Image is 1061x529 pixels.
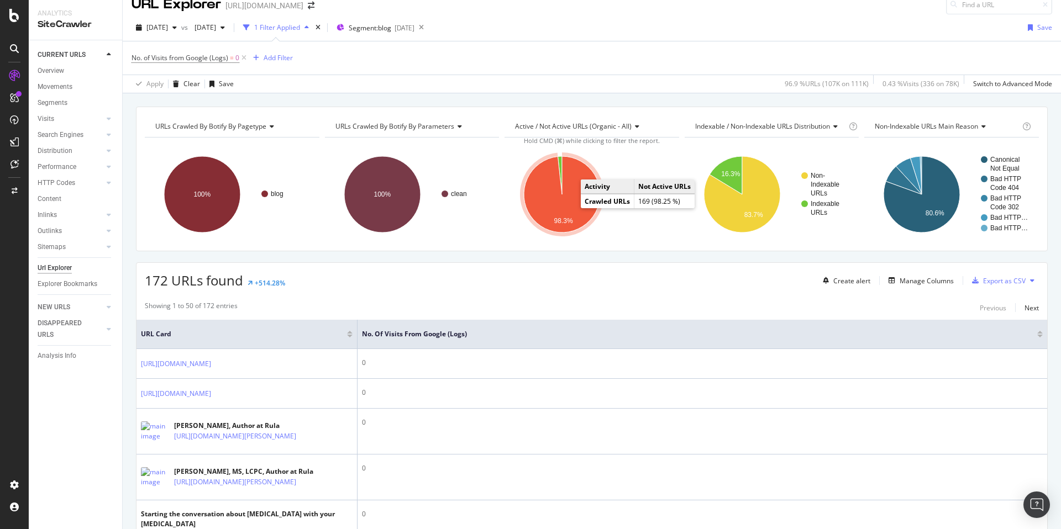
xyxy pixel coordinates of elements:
button: Manage Columns [884,274,954,287]
text: 98.3% [554,217,573,225]
button: Apply [132,75,164,93]
div: Open Intercom Messenger [1023,491,1050,518]
div: Search Engines [38,129,83,141]
text: blog [271,190,283,198]
button: [DATE] [190,19,229,36]
a: Overview [38,65,114,77]
td: Activity [581,179,634,194]
text: Not Equal [990,165,1020,172]
button: Switch to Advanced Mode [969,75,1052,93]
div: Segments [38,97,67,109]
span: Active / Not Active URLs (organic - all) [515,121,632,131]
span: URLs Crawled By Botify By pagetype [155,121,266,131]
div: 1 Filter Applied [254,23,300,32]
h4: URLs Crawled By Botify By parameters [333,118,490,135]
span: URL Card [141,329,344,339]
span: Hold CMD (⌘) while clicking to filter the report. [524,136,660,145]
button: 1 Filter Applied [239,19,313,36]
text: 83.7% [744,211,763,219]
span: URLs Crawled By Botify By parameters [335,121,454,131]
text: URLs [811,189,827,197]
div: Clear [183,79,200,88]
text: Non- [811,172,825,179]
div: Add Filter [264,53,293,62]
a: Performance [38,161,103,173]
text: 100% [194,191,211,198]
a: Visits [38,113,103,125]
button: Save [205,75,234,93]
a: DISAPPEARED URLS [38,318,103,341]
div: Distribution [38,145,72,157]
div: 0.43 % Visits ( 336 on 78K ) [883,79,959,88]
img: main image [141,421,169,441]
div: Manage Columns [900,276,954,285]
h4: Indexable / Non-Indexable URLs Distribution [693,118,847,135]
td: Not Active URLs [634,179,695,194]
h4: URLs Crawled By Botify By pagetype [153,118,309,135]
button: Previous [980,301,1006,314]
div: Url Explorer [38,262,72,274]
div: [PERSON_NAME], Author at Rula [174,421,344,431]
text: clean [451,190,467,198]
div: Outlinks [38,225,62,237]
div: A chart. [145,146,319,242]
div: Next [1025,303,1039,313]
a: CURRENT URLS [38,49,103,61]
div: Movements [38,81,72,93]
svg: A chart. [325,146,500,242]
div: [PERSON_NAME], MS, LCPC, Author at Rula [174,467,344,477]
a: [URL][DOMAIN_NAME][PERSON_NAME] [174,431,296,442]
div: Switch to Advanced Mode [973,79,1052,88]
div: 0 [362,509,1043,519]
button: [DATE] [132,19,181,36]
div: Visits [38,113,54,125]
text: 16.3% [721,170,740,178]
span: 2025 Aug. 9th [190,23,216,32]
text: 100% [374,191,391,198]
div: A chart. [864,146,1039,242]
a: Segments [38,97,114,109]
div: Previous [980,303,1006,313]
div: Content [38,193,61,205]
td: 169 (98.25 %) [634,194,695,209]
a: Distribution [38,145,103,157]
div: Starting the conversation about [MEDICAL_DATA] with your [MEDICAL_DATA] [141,509,353,529]
a: Explorer Bookmarks [38,278,114,290]
a: Movements [38,81,114,93]
div: CURRENT URLS [38,49,86,61]
span: Indexable / Non-Indexable URLs distribution [695,121,830,131]
div: HTTP Codes [38,177,75,189]
button: Segment:blog[DATE] [332,19,414,36]
a: Inlinks [38,209,103,221]
text: URLs [811,209,827,216]
a: [URL][DOMAIN_NAME] [141,358,211,369]
div: times [313,22,323,33]
a: NEW URLS [38,301,103,313]
text: Code 404 [990,184,1019,192]
a: Content [38,193,114,205]
span: Segment: blog [349,23,391,33]
button: Save [1023,19,1052,36]
div: SiteCrawler [38,18,113,31]
div: Create alert [833,276,870,285]
a: [URL][DOMAIN_NAME][PERSON_NAME] [174,477,296,488]
div: Export as CSV [983,276,1026,285]
div: Performance [38,161,76,173]
svg: A chart. [685,146,859,242]
button: Clear [169,75,200,93]
a: Analysis Info [38,350,114,362]
span: 2025 Sep. 6th [146,23,168,32]
div: NEW URLS [38,301,70,313]
div: Explorer Bookmarks [38,278,97,290]
span: No. of Visits from Google (Logs) [132,53,228,62]
div: Apply [146,79,164,88]
img: main image [141,467,169,487]
text: Canonical [990,156,1020,163]
span: Non-Indexable URLs Main Reason [875,121,978,131]
div: Inlinks [38,209,57,221]
text: Bad HTTP [990,194,1021,202]
div: arrow-right-arrow-left [308,2,314,9]
div: DISAPPEARED URLS [38,318,93,341]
